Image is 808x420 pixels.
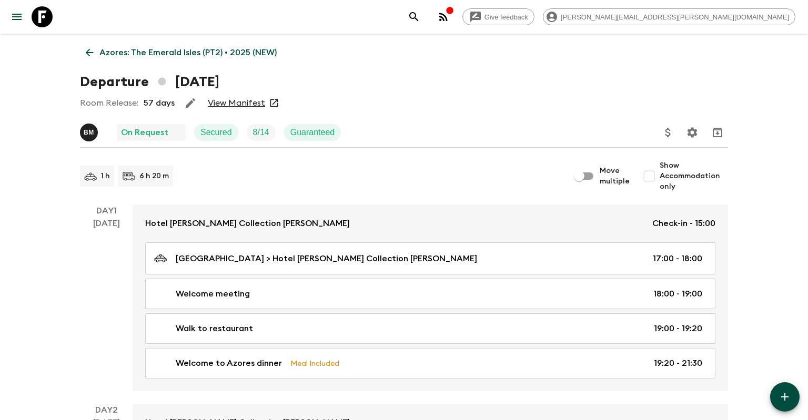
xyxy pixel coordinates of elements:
[80,97,138,109] p: Room Release:
[290,126,335,139] p: Guaranteed
[247,124,276,141] div: Trip Fill
[176,322,253,335] p: Walk to restaurant
[555,13,795,21] span: [PERSON_NAME][EMAIL_ADDRESS][PERSON_NAME][DOMAIN_NAME]
[658,122,679,143] button: Update Price, Early Bird Discount and Costs
[660,160,728,192] span: Show Accommodation only
[139,171,169,181] p: 6 h 20 m
[176,252,477,265] p: [GEOGRAPHIC_DATA] > Hotel [PERSON_NAME] Collection [PERSON_NAME]
[290,357,339,369] p: Meal Included
[80,204,133,217] p: Day 1
[176,357,282,370] p: Welcome to Azores dinner
[543,8,795,25] div: [PERSON_NAME][EMAIL_ADDRESS][PERSON_NAME][DOMAIN_NAME]
[462,8,534,25] a: Give feedback
[93,217,120,391] div: [DATE]
[652,217,715,230] p: Check-in - 15:00
[707,122,728,143] button: Archive (Completed, Cancelled or Unsynced Departures only)
[99,46,277,59] p: Azores: The Emerald Isles (PT2) • 2025 (NEW)
[403,6,425,27] button: search adventures
[145,348,715,378] a: Welcome to Azores dinnerMeal Included19:20 - 21:30
[653,288,702,300] p: 18:00 - 19:00
[145,217,350,230] p: Hotel [PERSON_NAME] Collection [PERSON_NAME]
[479,13,534,21] span: Give feedback
[653,252,702,265] p: 17:00 - 18:00
[682,122,703,143] button: Settings
[176,288,250,300] p: Welcome meeting
[654,322,702,335] p: 19:00 - 19:20
[6,6,27,27] button: menu
[208,98,265,108] a: View Manifest
[600,166,630,187] span: Move multiple
[80,127,100,135] span: Bruno Melo
[84,128,94,137] p: B M
[80,71,219,93] h1: Departure [DATE]
[144,97,175,109] p: 57 days
[200,126,232,139] p: Secured
[145,242,715,274] a: [GEOGRAPHIC_DATA] > Hotel [PERSON_NAME] Collection [PERSON_NAME]17:00 - 18:00
[133,204,728,242] a: Hotel [PERSON_NAME] Collection [PERSON_NAME]Check-in - 15:00
[80,42,282,63] a: Azores: The Emerald Isles (PT2) • 2025 (NEW)
[145,313,715,344] a: Walk to restaurant19:00 - 19:20
[80,124,100,141] button: BM
[253,126,269,139] p: 8 / 14
[101,171,110,181] p: 1 h
[121,126,168,139] p: On Request
[80,404,133,416] p: Day 2
[145,279,715,309] a: Welcome meeting18:00 - 19:00
[654,357,702,370] p: 19:20 - 21:30
[194,124,238,141] div: Secured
